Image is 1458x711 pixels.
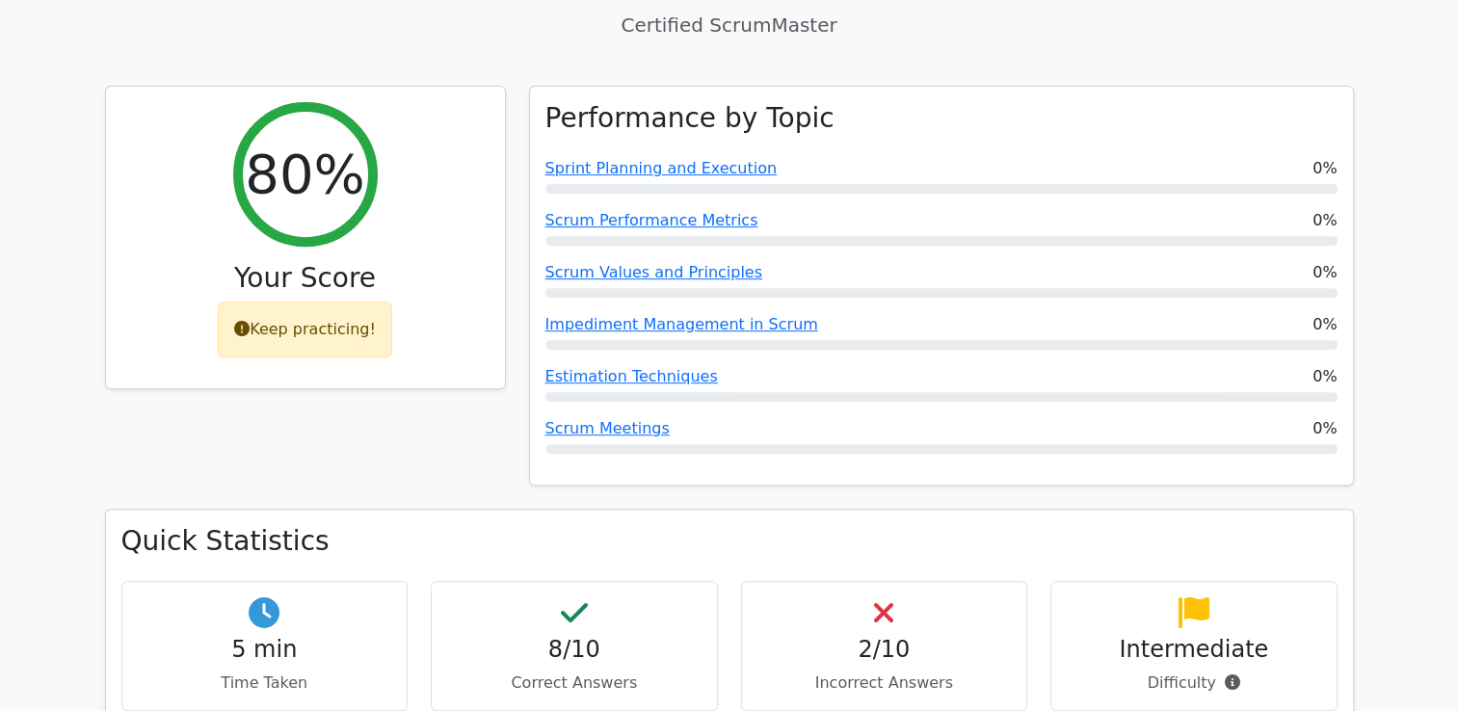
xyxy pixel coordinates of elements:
[757,636,1012,664] h4: 2/10
[447,671,702,695] p: Correct Answers
[138,671,392,695] p: Time Taken
[138,636,392,664] h4: 5 min
[1312,209,1337,232] span: 0%
[545,159,778,177] a: Sprint Planning and Execution
[545,211,758,229] a: Scrum Performance Metrics
[1312,417,1337,440] span: 0%
[1312,157,1337,180] span: 0%
[1312,365,1337,388] span: 0%
[757,671,1012,695] p: Incorrect Answers
[105,11,1354,39] p: Certified ScrumMaster
[545,367,718,385] a: Estimation Techniques
[447,636,702,664] h4: 8/10
[1312,261,1337,284] span: 0%
[1067,636,1321,664] h4: Intermediate
[121,262,490,295] h3: Your Score
[245,142,364,206] h2: 80%
[545,102,835,135] h3: Performance by Topic
[545,419,670,437] a: Scrum Meetings
[121,525,1338,558] h3: Quick Statistics
[218,302,392,357] div: Keep practicing!
[1312,313,1337,336] span: 0%
[545,315,818,333] a: Impediment Management in Scrum
[1067,671,1321,695] p: Difficulty
[545,263,762,281] a: Scrum Values and Principles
